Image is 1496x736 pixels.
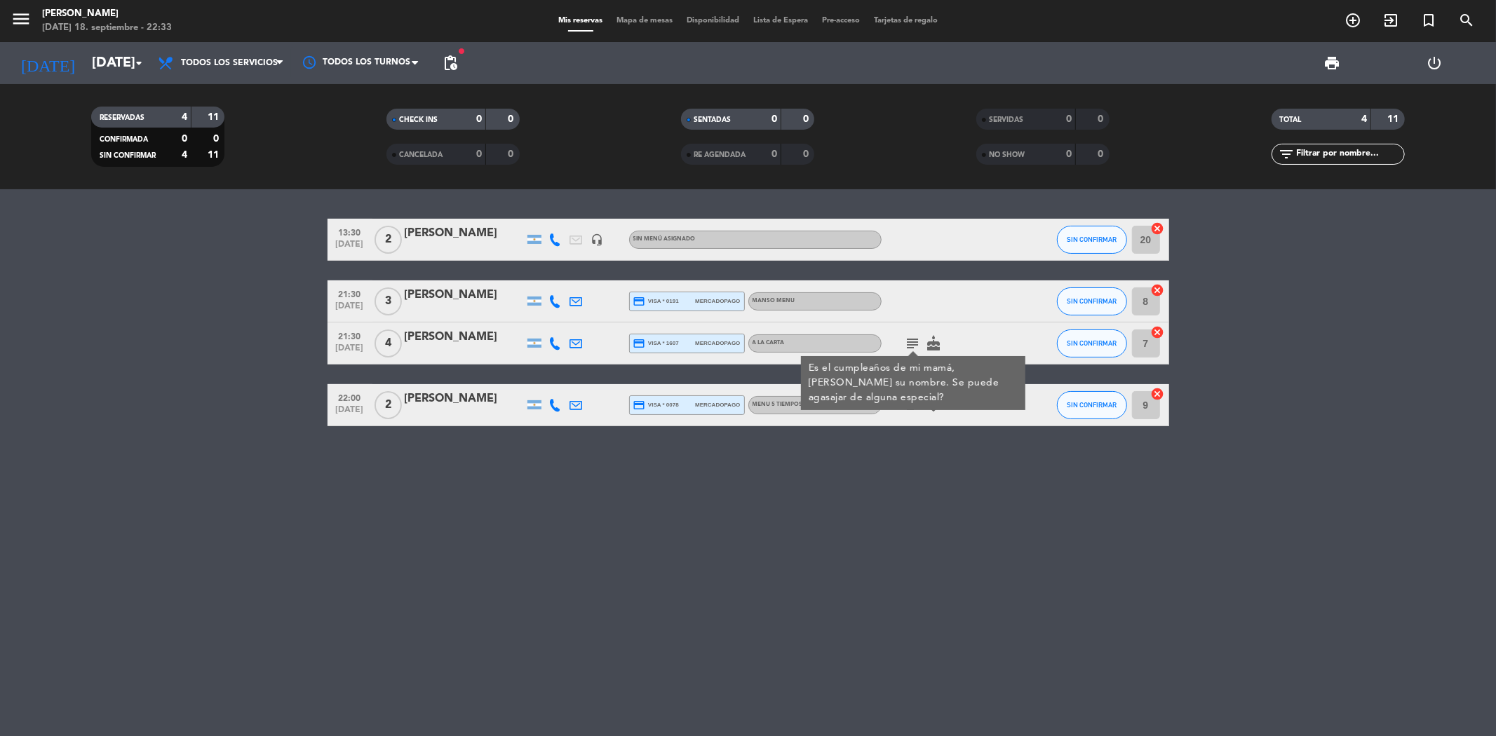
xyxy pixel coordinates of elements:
[130,55,147,71] i: arrow_drop_down
[332,224,368,240] span: 13:30
[476,149,482,159] strong: 0
[867,17,945,25] span: Tarjetas de regalo
[332,285,368,301] span: 21:30
[332,327,368,343] span: 21:30
[375,287,402,315] span: 3
[803,149,811,159] strong: 0
[633,295,679,308] span: visa * 0191
[633,399,679,411] span: visa * 0078
[1067,297,1117,305] span: SIN CONFIRMAR
[1151,283,1165,297] i: cancel
[508,114,516,124] strong: 0
[11,48,85,79] i: [DATE]
[1295,146,1404,162] input: Filtrar por nombre...
[1420,12,1437,29] i: turned_in_not
[1361,114,1367,124] strong: 4
[11,8,32,34] button: menu
[633,337,646,350] i: credit_card
[680,17,746,25] span: Disponibilidad
[208,150,222,160] strong: 11
[42,7,172,21] div: [PERSON_NAME]
[926,335,943,352] i: cake
[1067,236,1117,243] span: SIN CONFIRMAR
[405,224,524,243] div: [PERSON_NAME]
[332,343,368,360] span: [DATE]
[1066,149,1072,159] strong: 0
[1098,149,1107,159] strong: 0
[695,339,740,348] span: mercadopago
[695,297,740,306] span: mercadopago
[1383,42,1485,84] div: LOG OUT
[746,17,815,25] span: Lista de Espera
[1382,12,1399,29] i: exit_to_app
[1387,114,1401,124] strong: 11
[771,149,777,159] strong: 0
[1426,55,1443,71] i: power_settings_new
[1067,401,1117,409] span: SIN CONFIRMAR
[694,151,746,158] span: RE AGENDADA
[1057,329,1127,357] button: SIN CONFIRMAR
[1151,325,1165,339] i: cancel
[753,298,795,304] span: MANSO MENU
[694,116,731,123] span: SENTADAS
[100,114,144,121] span: RESERVADAS
[808,361,1018,405] div: Es el cumpleaños de mi mamá, [PERSON_NAME] su nombre. Se puede agasajar de alguna especial?
[375,329,402,357] span: 4
[753,402,945,407] span: MENU 5 TIEMPOS TEXTURAS DE INVIERNO "MARIDAJE ALTA GAMA"
[332,301,368,318] span: [DATE]
[1057,226,1127,254] button: SIN CONFIRMAR
[1280,116,1302,123] span: TOTAL
[332,389,368,405] span: 22:00
[905,335,922,352] i: subject
[815,17,867,25] span: Pre-acceso
[633,295,646,308] i: credit_card
[182,150,187,160] strong: 4
[989,116,1023,123] span: SERVIDAS
[609,17,680,25] span: Mapa de mesas
[1151,387,1165,401] i: cancel
[551,17,609,25] span: Mis reservas
[399,151,443,158] span: CANCELADA
[457,47,466,55] span: fiber_manual_record
[1345,12,1361,29] i: add_circle_outline
[405,286,524,304] div: [PERSON_NAME]
[442,55,459,71] span: pending_actions
[1067,339,1117,347] span: SIN CONFIRMAR
[1098,114,1107,124] strong: 0
[476,114,482,124] strong: 0
[11,8,32,29] i: menu
[100,152,156,159] span: SIN CONFIRMAR
[633,337,679,350] span: visa * 1607
[771,114,777,124] strong: 0
[405,328,524,346] div: [PERSON_NAME]
[989,151,1025,158] span: NO SHOW
[213,134,222,144] strong: 0
[1066,114,1072,124] strong: 0
[753,340,785,346] span: A LA CARTA
[181,58,278,68] span: Todos los servicios
[42,21,172,35] div: [DATE] 18. septiembre - 22:33
[100,136,148,143] span: CONFIRMADA
[1279,146,1295,163] i: filter_list
[405,390,524,408] div: [PERSON_NAME]
[1324,55,1341,71] span: print
[695,400,740,409] span: mercadopago
[633,399,646,411] i: credit_card
[375,226,402,254] span: 2
[208,112,222,122] strong: 11
[1057,391,1127,419] button: SIN CONFIRMAR
[182,134,187,144] strong: 0
[182,112,187,122] strong: 4
[508,149,516,159] strong: 0
[332,405,368,421] span: [DATE]
[591,233,604,246] i: headset_mic
[375,391,402,419] span: 2
[803,114,811,124] strong: 0
[1057,287,1127,315] button: SIN CONFIRMAR
[633,236,696,242] span: Sin menú asignado
[399,116,438,123] span: CHECK INS
[1458,12,1475,29] i: search
[332,240,368,256] span: [DATE]
[1151,222,1165,236] i: cancel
